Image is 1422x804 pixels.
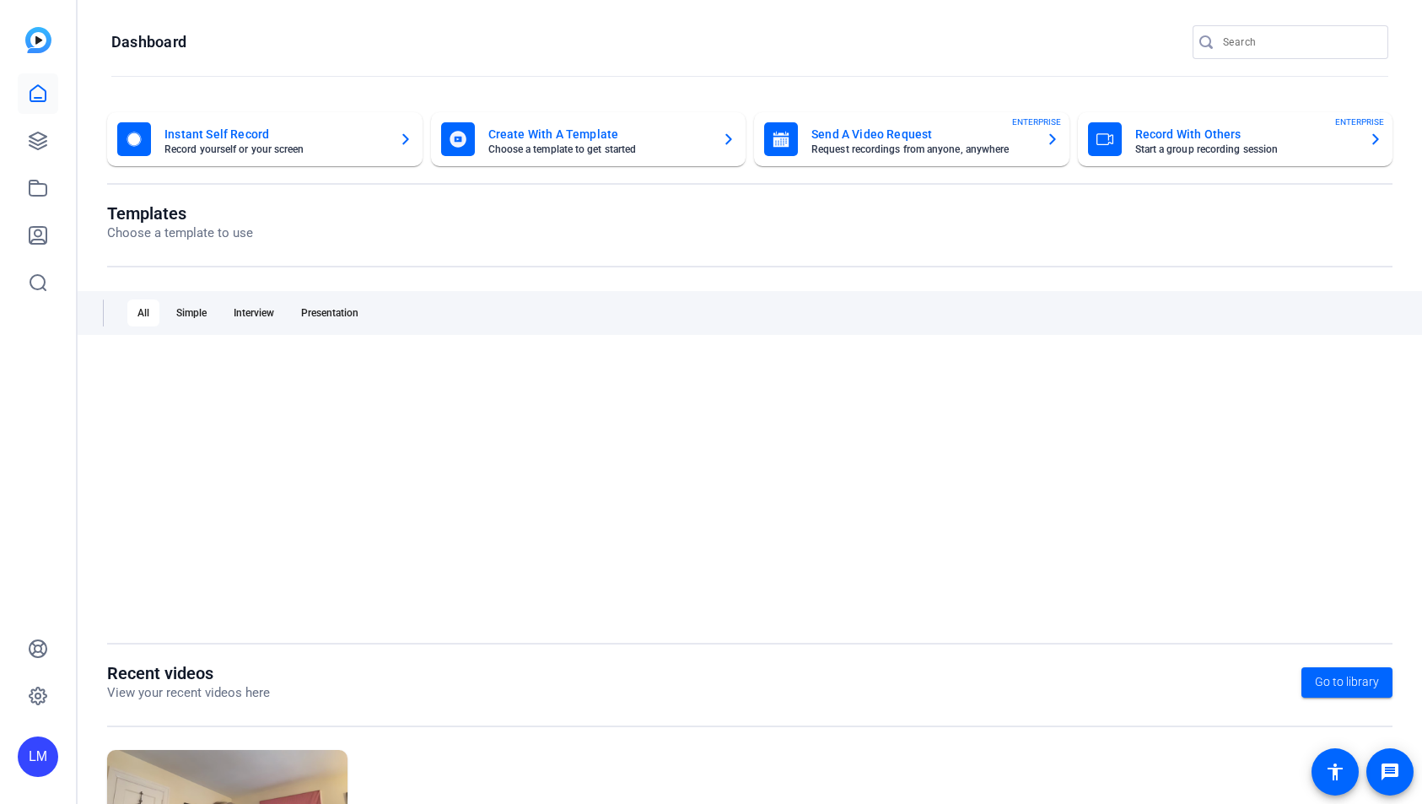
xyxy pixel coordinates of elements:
span: ENTERPRISE [1012,116,1061,128]
a: Go to library [1301,667,1392,698]
mat-card-title: Create With A Template [488,124,709,144]
p: Choose a template to use [107,224,253,243]
mat-card-title: Send A Video Request [811,124,1032,144]
span: Go to library [1315,673,1379,691]
p: View your recent videos here [107,683,270,703]
div: Presentation [291,299,369,326]
img: blue-gradient.svg [25,27,51,53]
input: Search [1223,32,1375,52]
span: ENTERPRISE [1335,116,1384,128]
div: Interview [224,299,284,326]
h1: Templates [107,203,253,224]
mat-card-title: Instant Self Record [164,124,385,144]
h1: Recent videos [107,663,270,683]
button: Create With A TemplateChoose a template to get started [431,112,746,166]
mat-icon: accessibility [1325,762,1345,782]
mat-card-title: Record With Others [1135,124,1356,144]
div: LM [18,737,58,777]
button: Send A Video RequestRequest recordings from anyone, anywhereENTERPRISE [754,112,1069,166]
mat-card-subtitle: Start a group recording session [1135,144,1356,154]
button: Instant Self RecordRecord yourself or your screen [107,112,423,166]
button: Record With OthersStart a group recording sessionENTERPRISE [1078,112,1393,166]
mat-card-subtitle: Choose a template to get started [488,144,709,154]
mat-icon: message [1380,762,1400,782]
mat-card-subtitle: Request recordings from anyone, anywhere [811,144,1032,154]
div: Simple [166,299,217,326]
mat-card-subtitle: Record yourself or your screen [164,144,385,154]
div: All [127,299,159,326]
h1: Dashboard [111,32,186,52]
